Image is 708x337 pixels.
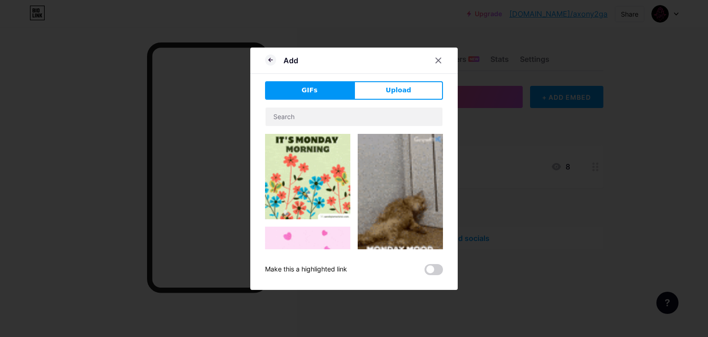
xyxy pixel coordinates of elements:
img: Gihpy [358,134,443,259]
span: GIFs [301,85,318,95]
div: Make this a highlighted link [265,264,347,275]
button: Upload [354,81,443,100]
input: Search [265,108,442,126]
div: Add [283,55,298,66]
button: GIFs [265,81,354,100]
img: Gihpy [265,227,350,312]
img: Gihpy [265,134,350,219]
span: Upload [386,85,411,95]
